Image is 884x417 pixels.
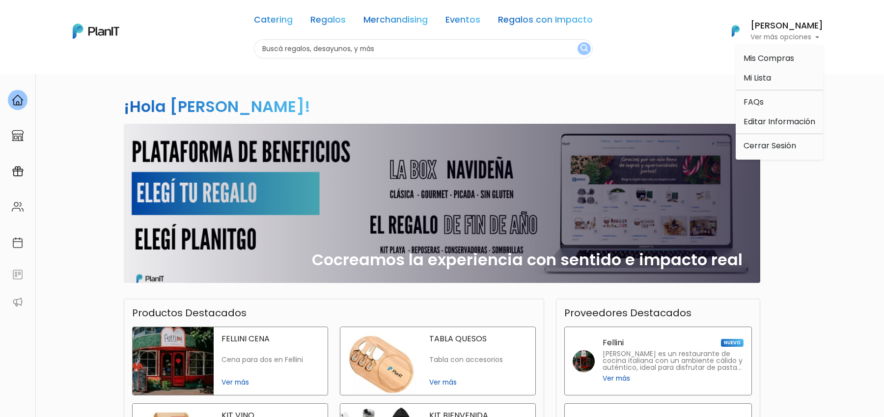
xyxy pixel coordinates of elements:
a: tabla quesos TABLA QUESOS Tabla con accesorios Ver más [340,327,536,395]
p: Ver más opciones [750,34,823,41]
span: Ver más [603,373,630,384]
a: fellini cena FELLINI CENA Cena para dos en Fellini Ver más [132,327,328,395]
img: people-662611757002400ad9ed0e3c099ab2801c6687ba6c219adb57efc949bc21e19d.svg [12,201,24,213]
a: Cerrar Sesión [736,136,823,156]
a: Fellini NUEVO [PERSON_NAME] es un restaurante de cocina italiana con un ambiente cálido y auténti... [564,327,752,395]
a: Editar Información [736,112,823,132]
img: calendar-87d922413cdce8b2cf7b7f5f62616a5cf9e4887200fb71536465627b3292af00.svg [12,237,24,249]
span: Ver más [221,377,320,388]
h6: [PERSON_NAME] [750,22,823,30]
a: Eventos [445,16,480,28]
img: PlanIt Logo [725,20,746,42]
img: campaigns-02234683943229c281be62815700db0a1741e53638e28bf9629b52c665b00959.svg [12,166,24,177]
button: PlanIt Logo [PERSON_NAME] Ver más opciones [719,18,823,44]
a: Regalos [310,16,346,28]
a: Mis Compras [736,49,823,68]
a: Merchandising [363,16,428,28]
a: FAQs [736,92,823,112]
p: Cena para dos en Fellini [221,356,320,364]
img: feedback-78b5a0c8f98aac82b08bfc38622c3050aee476f2c9584af64705fc4e61158814.svg [12,269,24,280]
p: [PERSON_NAME] es un restaurante de cocina italiana con un ambiente cálido y auténtico, ideal para... [603,351,744,371]
span: NUEVO [721,339,744,347]
h3: Productos Destacados [132,307,247,319]
img: partners-52edf745621dab592f3b2c58e3bca9d71375a7ef29c3b500c9f145b62cc070d4.svg [12,296,24,308]
span: Mi Lista [744,72,771,83]
h3: Proveedores Destacados [564,307,691,319]
p: TABLA QUESOS [429,335,527,343]
a: Mi Lista [736,68,823,88]
span: Mis Compras [744,53,794,64]
input: Buscá regalos, desayunos, y más [254,39,593,58]
img: home-e721727adea9d79c4d83392d1f703f7f8bce08238fde08b1acbfd93340b81755.svg [12,94,24,106]
h2: Cocreamos la experiencia con sentido e impacto real [312,250,743,269]
img: fellini [573,350,595,372]
h2: ¡Hola [PERSON_NAME]! [124,95,310,117]
span: Ver más [429,377,527,388]
p: Tabla con accesorios [429,356,527,364]
img: search_button-432b6d5273f82d61273b3651a40e1bd1b912527efae98b1b7a1b2c0702e16a8d.svg [580,44,588,54]
img: PlanIt Logo [73,24,119,39]
p: FELLINI CENA [221,335,320,343]
a: Catering [254,16,293,28]
p: Fellini [603,339,624,347]
img: fellini cena [133,327,214,395]
img: tabla quesos [340,327,421,395]
img: marketplace-4ceaa7011d94191e9ded77b95e3339b90024bf715f7c57f8cf31f2d8c509eaba.svg [12,130,24,141]
a: Regalos con Impacto [498,16,593,28]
